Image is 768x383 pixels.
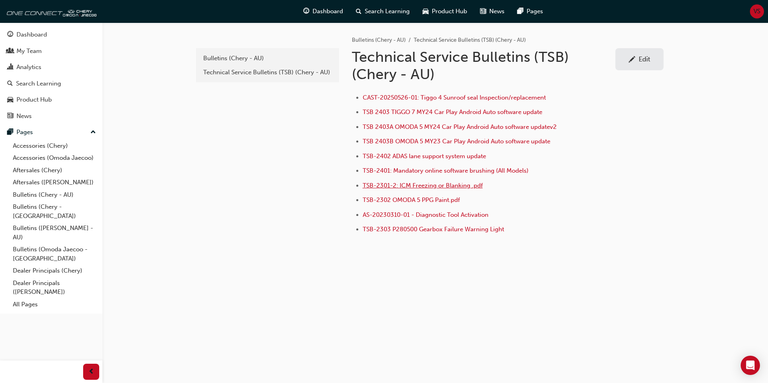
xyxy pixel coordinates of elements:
a: Dashboard [3,27,99,42]
a: TSB 2403B OMODA 5 MY23 Car Play Android Auto software update [363,138,550,145]
span: VS [754,7,760,16]
span: Dashboard [313,7,343,16]
a: Bulletins (Chery - AU) [10,189,99,201]
div: Technical Service Bulletins (TSB) (Chery - AU) [203,68,332,77]
span: car-icon [423,6,429,16]
li: Technical Service Bulletins (TSB) (Chery - AU) [414,36,526,45]
span: search-icon [7,80,13,88]
div: Edit [639,55,650,63]
span: prev-icon [88,367,94,377]
a: Product Hub [3,92,99,107]
a: Accessories (Omoda Jaecoo) [10,152,99,164]
span: car-icon [7,96,13,104]
span: news-icon [7,113,13,120]
a: guage-iconDashboard [297,3,349,20]
a: All Pages [10,298,99,311]
a: Edit [615,48,664,70]
a: Dealer Principals (Chery) [10,265,99,277]
div: Pages [16,128,33,137]
a: TSB-2301-2: ICM Freezing or Blanking .pdf [363,182,483,189]
a: search-iconSearch Learning [349,3,416,20]
a: Aftersales (Chery) [10,164,99,177]
button: DashboardMy TeamAnalyticsSearch LearningProduct HubNews [3,26,99,125]
a: Bulletins (Omoda Jaecoo - [GEOGRAPHIC_DATA]) [10,243,99,265]
a: Aftersales ([PERSON_NAME]) [10,176,99,189]
a: News [3,109,99,124]
button: VS [750,4,764,18]
a: AS-20230310-01 - Diagnostic Tool Activation [363,211,488,218]
a: car-iconProduct Hub [416,3,474,20]
span: guage-icon [303,6,309,16]
a: pages-iconPages [511,3,549,20]
a: Dealer Principals ([PERSON_NAME]) [10,277,99,298]
h1: Technical Service Bulletins (TSB) (Chery - AU) [352,48,615,83]
span: pages-icon [517,6,523,16]
a: TSB-2402 ADAS lane support system update [363,153,486,160]
span: up-icon [90,127,96,138]
a: TSB-2401: Mandatory online software brushing (All Models) [363,167,529,174]
span: chart-icon [7,64,13,71]
button: Pages [3,125,99,140]
a: Bulletins (Chery - [GEOGRAPHIC_DATA]) [10,201,99,222]
span: pages-icon [7,129,13,136]
span: Product Hub [432,7,467,16]
a: Bulletins ([PERSON_NAME] - AU) [10,222,99,243]
a: Analytics [3,60,99,75]
a: Accessories (Chery) [10,140,99,152]
a: Search Learning [3,76,99,91]
span: News [489,7,505,16]
a: TSB 2403A OMODA 5 MY24 Car Play Android Auto software updatev2 [363,123,557,130]
a: Bulletins (Chery - AU) [352,37,406,43]
a: My Team [3,44,99,59]
div: News [16,112,32,121]
div: Analytics [16,63,41,72]
div: My Team [16,47,42,56]
a: TSB-2303 P280500 Gearbox Failure Warning Light [363,226,504,233]
div: Open Intercom Messenger [741,356,760,375]
a: news-iconNews [474,3,511,20]
a: Technical Service Bulletins (TSB) (Chery - AU) [199,65,336,79]
span: Search Learning [365,7,410,16]
span: Pages [527,7,543,16]
div: Dashboard [16,30,47,39]
a: Bulletins (Chery - AU) [199,51,336,65]
div: Product Hub [16,95,52,104]
span: guage-icon [7,31,13,39]
div: Search Learning [16,79,61,88]
div: Bulletins (Chery - AU) [203,54,332,63]
a: TSB 2403 TIGGO 7 MY24 Car Play Android Auto software update [363,108,542,116]
span: search-icon [356,6,362,16]
span: news-icon [480,6,486,16]
a: TSB-2302 OMODA 5 PPG Paint.pdf [363,196,460,204]
a: CAST-20250526-01: Tiggo 4 Sunroof seal Inspection/replacement [363,94,546,101]
span: people-icon [7,48,13,55]
span: pencil-icon [629,56,635,64]
img: oneconnect [4,3,96,19]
